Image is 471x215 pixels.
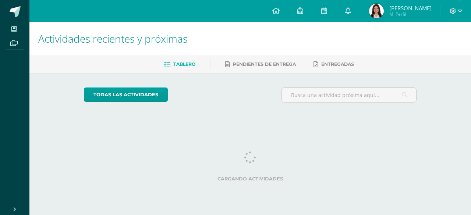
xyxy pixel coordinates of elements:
label: Cargando actividades [84,176,417,182]
span: Actividades recientes y próximas [38,32,188,46]
input: Busca una actividad próxima aquí... [282,88,417,102]
span: Entregadas [321,61,354,67]
span: Mi Perfil [389,11,432,17]
a: Entregadas [314,58,354,70]
img: 44a490a2c478ea92f394c8ceed1f6f56.png [369,4,384,18]
a: Tablero [164,58,195,70]
span: [PERSON_NAME] [389,4,432,12]
span: Pendientes de entrega [233,61,296,67]
a: Pendientes de entrega [225,58,296,70]
a: todas las Actividades [84,87,168,102]
span: Tablero [173,61,195,67]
